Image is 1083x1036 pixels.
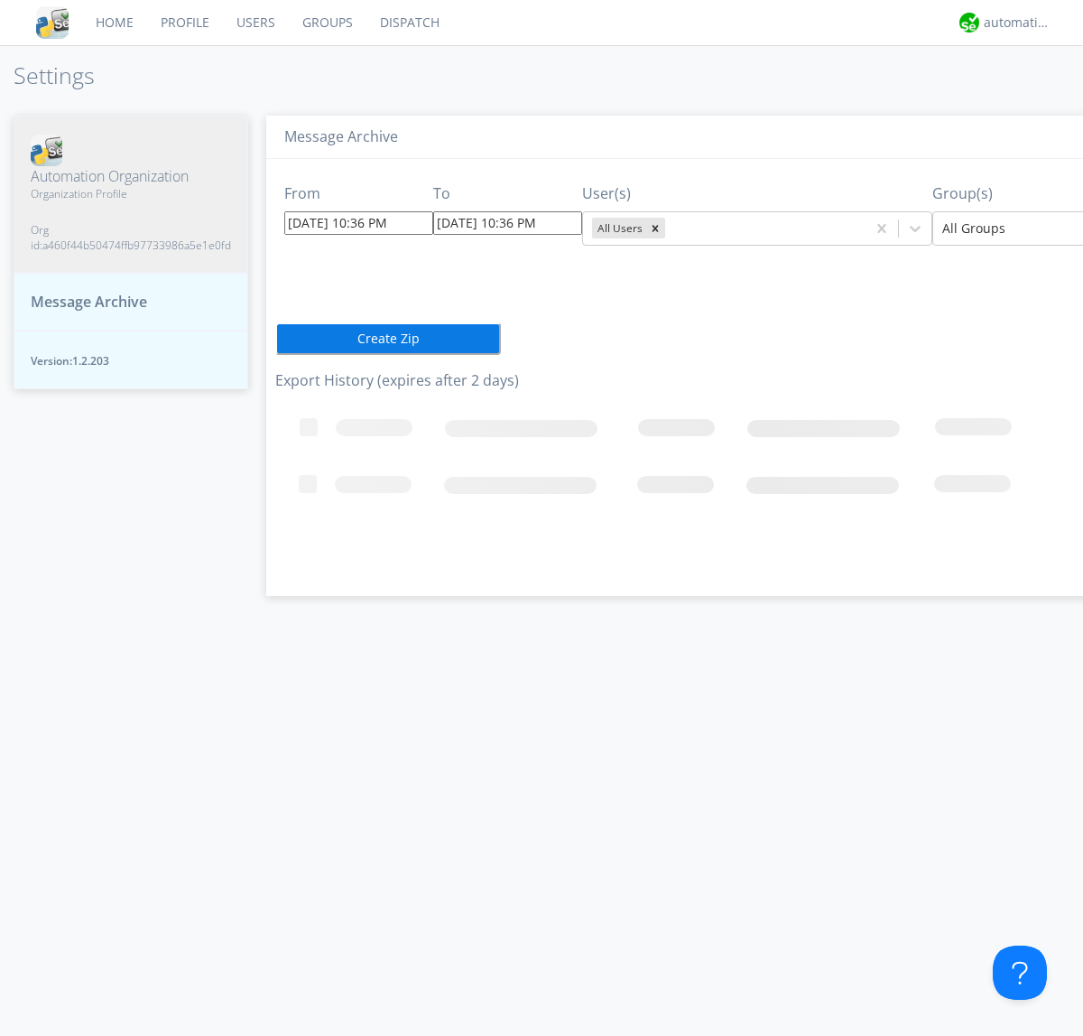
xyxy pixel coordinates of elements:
[31,166,231,187] span: Automation Organization
[645,218,665,238] div: Remove All Users
[31,222,231,253] span: Org id: a460f44b50474ffb97733986a5e1e0fd
[14,116,248,273] button: Automation OrganizationOrganization ProfileOrg id:a460f44b50474ffb97733986a5e1e0fd
[592,218,645,238] div: All Users
[993,946,1047,1000] iframe: Toggle Customer Support
[31,135,62,166] img: cddb5a64eb264b2086981ab96f4c1ba7
[984,14,1051,32] div: automation+atlas
[14,331,248,389] button: Version:1.2.203
[275,322,501,355] button: Create Zip
[31,186,231,201] span: Organization Profile
[36,6,69,39] img: cddb5a64eb264b2086981ab96f4c1ba7
[31,353,231,369] span: Version: 1.2.203
[14,273,248,331] button: Message Archive
[284,186,433,202] h3: From
[582,186,932,202] h3: User(s)
[959,13,979,33] img: d2d01cd9b4174d08988066c6d424eccd
[31,292,147,313] span: Message Archive
[433,186,582,202] h3: To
